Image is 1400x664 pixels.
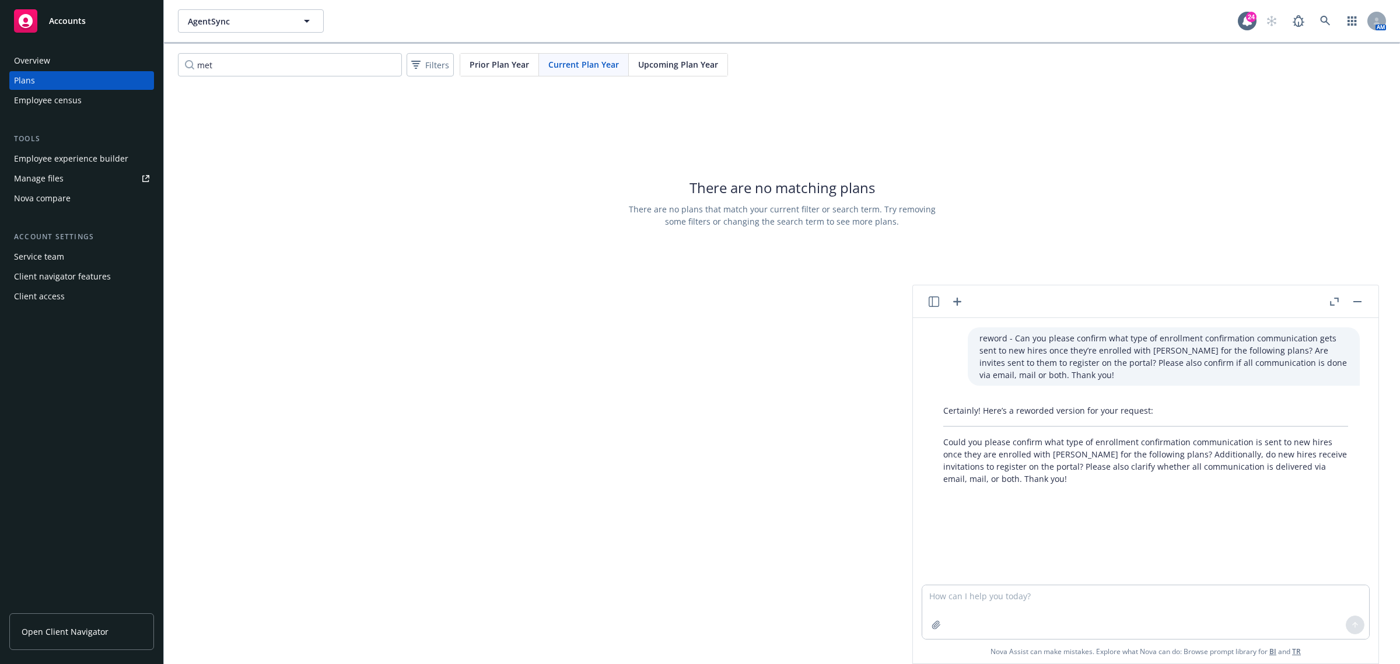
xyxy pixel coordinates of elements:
[49,16,86,26] span: Accounts
[1260,9,1283,33] a: Start snowing
[9,287,154,306] a: Client access
[14,287,65,306] div: Client access
[943,436,1348,485] p: Could you please confirm what type of enrollment confirmation communication is sent to new hires ...
[1340,9,1364,33] a: Switch app
[9,189,154,208] a: Nova compare
[178,9,324,33] button: AgentSync
[548,58,619,71] span: Current Plan Year
[918,639,1374,663] span: Nova Assist can make mistakes. Explore what Nova can do: Browse prompt library for and
[1269,646,1276,656] a: BI
[9,91,154,110] a: Employee census
[14,71,35,90] div: Plans
[178,53,402,76] input: Search by name
[943,404,1348,417] p: Certainly! Here’s a reworded version for your request:
[14,91,82,110] div: Employee census
[1292,646,1301,656] a: TR
[619,203,946,228] span: There are no plans that match your current filter or search term. Try removing some filters or ch...
[14,169,64,188] div: Manage files
[9,231,154,243] div: Account settings
[407,53,454,76] button: Filters
[9,149,154,168] a: Employee experience builder
[409,57,452,74] span: Filters
[9,247,154,266] a: Service team
[14,51,50,70] div: Overview
[9,5,154,37] a: Accounts
[14,149,128,168] div: Employee experience builder
[1287,9,1310,33] a: Report a Bug
[22,625,108,638] span: Open Client Navigator
[9,267,154,286] a: Client navigator features
[470,58,529,71] span: Prior Plan Year
[979,332,1348,381] p: reword - Can you please confirm what type of enrollment confirmation communication gets sent to n...
[14,189,71,208] div: Nova compare
[1314,9,1337,33] a: Search
[9,71,154,90] a: Plans
[14,247,64,266] div: Service team
[188,15,289,27] span: AgentSync
[9,51,154,70] a: Overview
[14,267,111,286] div: Client navigator features
[425,59,449,71] span: Filters
[638,58,718,71] span: Upcoming Plan Year
[9,169,154,188] a: Manage files
[9,133,154,145] div: Tools
[689,178,875,197] span: There are no matching plans
[1246,12,1256,22] div: 24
